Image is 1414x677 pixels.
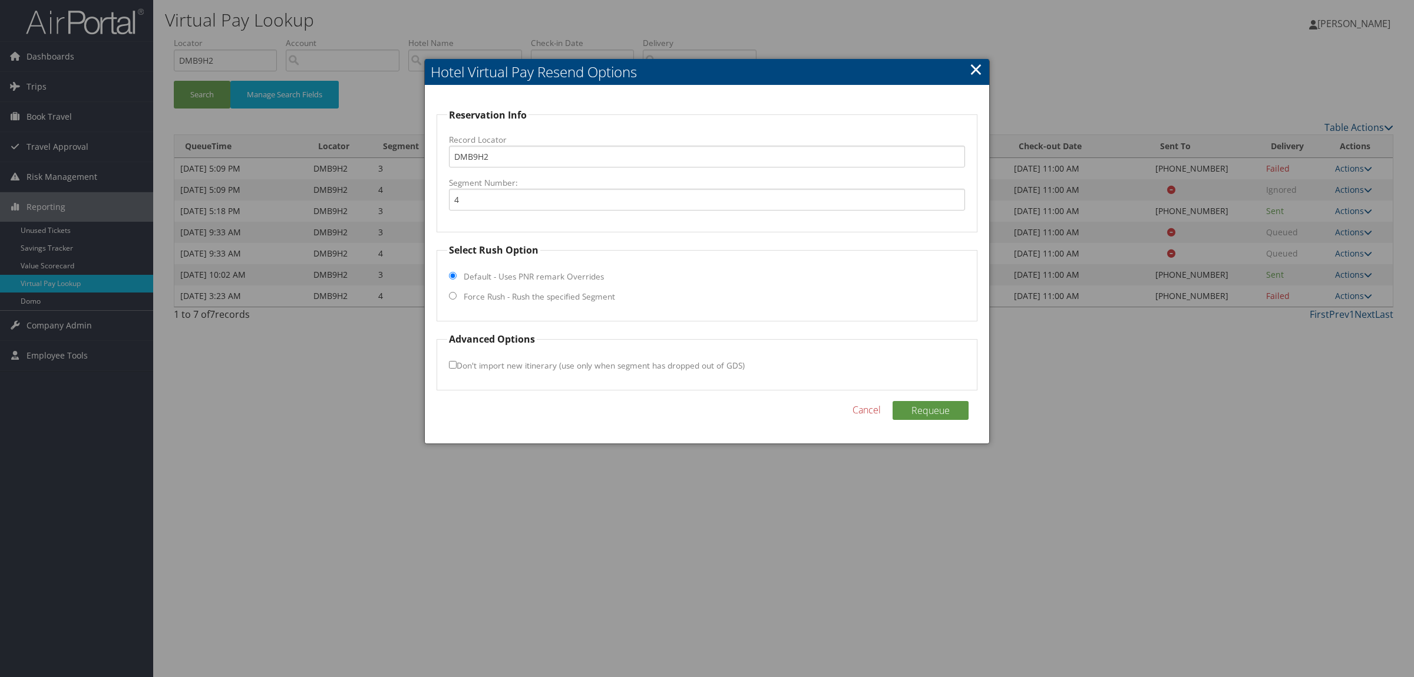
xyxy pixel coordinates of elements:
[447,108,528,122] legend: Reservation Info
[449,354,745,376] label: Don't import new itinerary (use only when segment has dropped out of GDS)
[464,271,604,282] label: Default - Uses PNR remark Overrides
[447,243,540,257] legend: Select Rush Option
[853,403,881,417] a: Cancel
[969,57,983,81] a: Close
[464,291,615,303] label: Force Rush - Rush the specified Segment
[447,332,537,346] legend: Advanced Options
[449,177,965,189] label: Segment Number:
[425,59,989,85] h2: Hotel Virtual Pay Resend Options
[449,361,457,369] input: Don't import new itinerary (use only when segment has dropped out of GDS)
[893,401,969,420] button: Requeue
[449,134,965,146] label: Record Locator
